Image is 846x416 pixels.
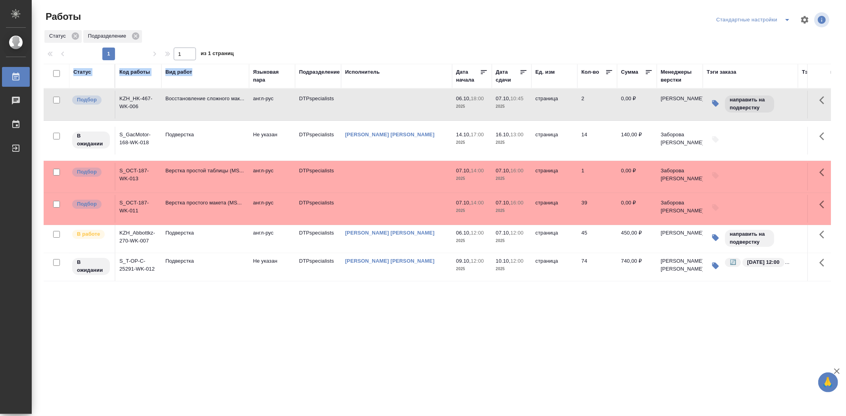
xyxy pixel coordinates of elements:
[77,168,97,176] p: Подбор
[815,195,834,214] button: Здесь прячутся важные кнопки
[802,95,819,112] button: Добавить тэги
[577,225,617,253] td: 45
[714,13,795,26] div: split button
[77,258,105,274] p: В ожидании
[617,127,657,155] td: 140,00 ₽
[581,68,599,76] div: Кол-во
[295,195,341,223] td: DTPspecialists
[510,132,524,137] p: 13:00
[165,131,245,139] p: Подверстка
[577,127,617,155] td: 14
[577,195,617,223] td: 39
[621,68,638,76] div: Сумма
[77,132,105,148] p: В ожидании
[814,12,831,27] span: Посмотреть информацию
[707,257,724,275] button: Изменить тэги
[295,127,341,155] td: DTPspecialists
[115,91,161,118] td: KZH_HK-467-WK-006
[249,127,295,155] td: Не указан
[802,68,834,76] div: Тэги работы
[77,96,97,104] p: Подбор
[661,199,699,215] p: Заборова [PERSON_NAME]
[747,258,779,266] p: [DATE] 12:00
[115,195,161,223] td: S_OCT-187-WK-011
[456,95,471,101] p: 06.10,
[496,207,528,215] p: 2025
[253,68,291,84] div: Языковая пара
[815,225,834,244] button: Здесь прячутся важные кнопки
[345,230,435,236] a: [PERSON_NAME] [PERSON_NAME]
[707,167,724,184] button: Добавить тэги
[577,91,617,118] td: 2
[88,32,129,40] p: Подразделение
[531,195,577,223] td: страница
[456,168,471,174] p: 07.10,
[471,200,484,206] p: 14:00
[77,230,100,238] p: В работе
[510,95,524,101] p: 10:45
[510,200,524,206] p: 16:00
[531,253,577,281] td: страница
[535,68,555,76] div: Ед. изм
[471,132,484,137] p: 17:00
[661,229,699,237] p: [PERSON_NAME]
[496,68,520,84] div: Дата сдачи
[730,230,769,246] p: направить на подверстку
[707,95,724,112] button: Изменить тэги
[802,257,819,275] button: Добавить тэги
[71,131,111,149] div: Исполнитель назначен, приступать к работе пока рано
[661,257,699,273] p: [PERSON_NAME] [PERSON_NAME]
[115,225,161,253] td: KZH_Abbottkz-270-WK-007
[531,163,577,191] td: страница
[496,200,510,206] p: 07.10,
[471,258,484,264] p: 12:00
[661,95,699,103] p: [PERSON_NAME]
[249,195,295,223] td: англ-рус
[119,68,150,76] div: Код работы
[815,253,834,272] button: Здесь прячутся важные кнопки
[815,91,834,110] button: Здесь прячутся важные кнопки
[345,68,380,76] div: Исполнитель
[115,163,161,191] td: S_OCT-187-WK-013
[724,95,775,113] div: направить на подверстку
[617,225,657,253] td: 450,00 ₽
[802,167,819,184] button: Добавить тэги
[295,91,341,118] td: DTPspecialists
[73,68,91,76] div: Статус
[456,103,488,111] p: 2025
[617,195,657,223] td: 0,00 ₽
[115,253,161,281] td: S_T-OP-C-25291-WK-012
[724,257,790,268] div: 🔄️, 10.10.2025 12:00, передать на подвёрстку
[456,200,471,206] p: 07.10,
[345,132,435,137] a: [PERSON_NAME] [PERSON_NAME]
[496,175,528,183] p: 2025
[531,127,577,155] td: страница
[299,68,340,76] div: Подразделение
[456,68,480,84] div: Дата начала
[730,96,769,112] p: направить на подверстку
[496,258,510,264] p: 10.10,
[249,91,295,118] td: англ-рус
[617,91,657,118] td: 0,00 ₽
[456,175,488,183] p: 2025
[707,131,724,148] button: Добавить тэги
[295,253,341,281] td: DTPspecialists
[661,131,699,147] p: Заборова [PERSON_NAME]
[71,167,111,177] div: Можно подбирать исполнителей
[818,372,838,392] button: 🙏
[802,131,819,148] button: Добавить тэги
[71,257,111,276] div: Исполнитель назначен, приступать к работе пока рано
[510,258,524,264] p: 12:00
[496,168,510,174] p: 07.10,
[471,168,484,174] p: 14:00
[531,91,577,118] td: страница
[815,163,834,182] button: Здесь прячутся важные кнопки
[295,225,341,253] td: DTPspecialists
[83,30,142,43] div: Подразделение
[44,10,81,23] span: Работы
[577,253,617,281] td: 74
[345,258,435,264] a: [PERSON_NAME] [PERSON_NAME]
[471,95,484,101] p: 18:00
[249,163,295,191] td: англ-рус
[724,229,775,248] div: направить на подверстку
